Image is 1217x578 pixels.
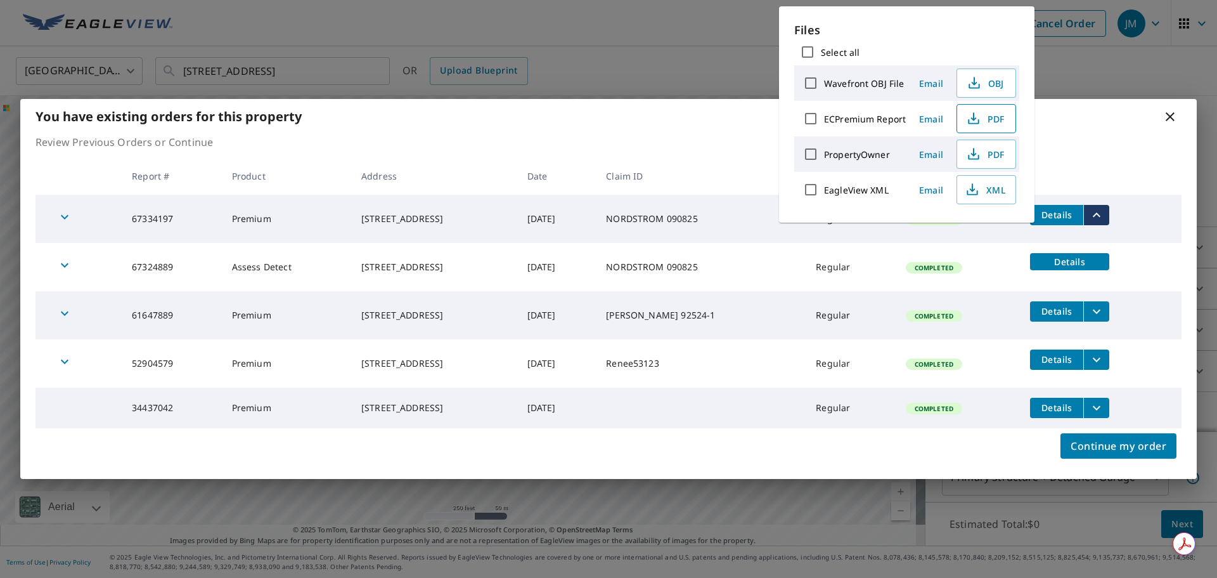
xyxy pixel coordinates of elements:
[122,195,222,243] td: 67334197
[911,74,951,93] button: Email
[806,291,895,339] td: Regular
[911,145,951,164] button: Email
[824,113,906,125] label: ECPremium Report
[965,111,1005,126] span: PDF
[596,243,806,291] td: NORDSTROM 090825
[1030,398,1083,418] button: detailsBtn-34437042
[361,261,507,273] div: [STREET_ADDRESS]
[907,404,961,413] span: Completed
[916,77,946,89] span: Email
[1083,350,1109,370] button: filesDropdownBtn-52904579
[806,339,895,388] td: Regular
[222,339,351,388] td: Premium
[907,263,961,272] span: Completed
[517,195,596,243] td: [DATE]
[956,69,1016,98] button: OBJ
[824,148,890,161] label: PropertyOwner
[794,22,1019,39] p: Files
[965,147,1005,162] span: PDF
[956,175,1016,204] button: XML
[222,388,351,428] td: Premium
[824,184,889,196] label: EagleView XML
[1060,433,1176,459] button: Continue my order
[222,291,351,339] td: Premium
[821,46,860,58] label: Select all
[824,77,904,89] label: Wavefront OBJ File
[1071,437,1166,455] span: Continue my order
[361,402,507,414] div: [STREET_ADDRESS]
[222,243,351,291] td: Assess Detect
[1083,301,1109,322] button: filesDropdownBtn-61647889
[1038,209,1076,221] span: Details
[1038,353,1076,365] span: Details
[35,108,302,125] b: You have existing orders for this property
[916,184,946,196] span: Email
[361,213,507,225] div: [STREET_ADDRESS]
[956,140,1016,169] button: PDF
[222,195,351,243] td: Premium
[1038,256,1102,268] span: Details
[1030,253,1109,270] button: detailsBtn-67324889
[596,195,806,243] td: NORDSTROM 090825
[596,291,806,339] td: [PERSON_NAME] 92524-1
[361,309,507,322] div: [STREET_ADDRESS]
[517,243,596,291] td: [DATE]
[35,135,1182,150] p: Review Previous Orders or Continue
[956,104,1016,133] button: PDF
[965,182,1005,197] span: XML
[122,157,222,195] th: Report #
[911,180,951,200] button: Email
[916,113,946,125] span: Email
[122,291,222,339] td: 61647889
[122,339,222,388] td: 52904579
[907,312,961,320] span: Completed
[907,360,961,369] span: Completed
[596,339,806,388] td: Renee53123
[361,357,507,370] div: [STREET_ADDRESS]
[1030,205,1083,225] button: detailsBtn-67334197
[1038,402,1076,414] span: Details
[222,157,351,195] th: Product
[517,339,596,388] td: [DATE]
[1038,305,1076,317] span: Details
[806,388,895,428] td: Regular
[122,243,222,291] td: 67324889
[517,291,596,339] td: [DATE]
[1083,205,1109,225] button: filesDropdownBtn-67334197
[517,388,596,428] td: [DATE]
[1083,398,1109,418] button: filesDropdownBtn-34437042
[596,157,806,195] th: Claim ID
[911,109,951,129] button: Email
[916,148,946,161] span: Email
[351,157,517,195] th: Address
[517,157,596,195] th: Date
[1030,350,1083,370] button: detailsBtn-52904579
[122,388,222,428] td: 34437042
[965,76,1005,91] span: OBJ
[1030,301,1083,322] button: detailsBtn-61647889
[806,243,895,291] td: Regular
